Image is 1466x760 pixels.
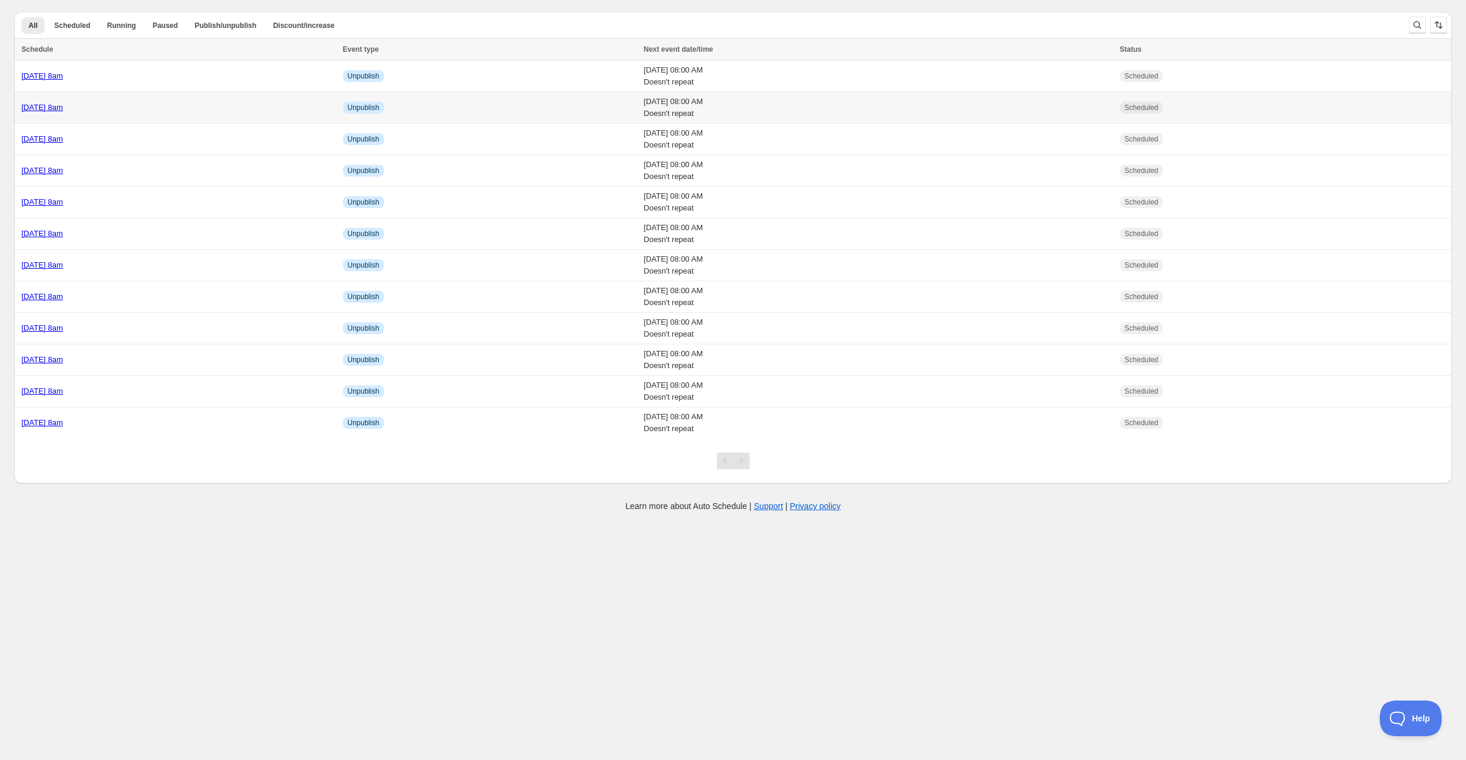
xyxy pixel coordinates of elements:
[1125,229,1159,238] span: Scheduled
[640,61,1116,92] td: [DATE] 08:00 AM Doesn't repeat
[21,324,63,332] a: [DATE] 8am
[21,387,63,395] a: [DATE] 8am
[21,418,63,427] a: [DATE] 8am
[640,407,1116,439] td: [DATE] 08:00 AM Doesn't repeat
[21,71,63,80] a: [DATE] 8am
[640,344,1116,376] td: [DATE] 08:00 AM Doesn't repeat
[640,313,1116,344] td: [DATE] 08:00 AM Doesn't repeat
[717,453,750,469] nav: Pagination
[194,21,256,30] span: Publish/unpublish
[153,21,178,30] span: Paused
[1125,134,1159,144] span: Scheduled
[348,292,379,302] span: Unpublish
[640,124,1116,155] td: [DATE] 08:00 AM Doesn't repeat
[1125,292,1159,302] span: Scheduled
[1125,103,1159,112] span: Scheduled
[348,166,379,175] span: Unpublish
[54,21,90,30] span: Scheduled
[1125,71,1159,81] span: Scheduled
[640,92,1116,124] td: [DATE] 08:00 AM Doesn't repeat
[29,21,37,30] span: All
[790,501,841,511] a: Privacy policy
[640,281,1116,313] td: [DATE] 08:00 AM Doesn't repeat
[21,260,63,269] a: [DATE] 8am
[348,260,379,270] span: Unpublish
[644,45,713,54] span: Next event date/time
[1430,17,1447,33] button: Sort the results
[348,134,379,144] span: Unpublish
[640,376,1116,407] td: [DATE] 08:00 AM Doesn't repeat
[1120,45,1142,54] span: Status
[21,134,63,143] a: [DATE] 8am
[21,229,63,238] a: [DATE] 8am
[640,155,1116,187] td: [DATE] 08:00 AM Doesn't repeat
[348,387,379,396] span: Unpublish
[273,21,334,30] span: Discount/increase
[640,218,1116,250] td: [DATE] 08:00 AM Doesn't repeat
[1125,166,1159,175] span: Scheduled
[348,355,379,365] span: Unpublish
[1125,355,1159,365] span: Scheduled
[21,355,63,364] a: [DATE] 8am
[1125,387,1159,396] span: Scheduled
[640,250,1116,281] td: [DATE] 08:00 AM Doesn't repeat
[348,71,379,81] span: Unpublish
[21,166,63,175] a: [DATE] 8am
[107,21,136,30] span: Running
[348,197,379,207] span: Unpublish
[754,501,783,511] a: Support
[343,45,379,54] span: Event type
[640,187,1116,218] td: [DATE] 08:00 AM Doesn't repeat
[625,500,841,512] p: Learn more about Auto Schedule | |
[21,197,63,206] a: [DATE] 8am
[348,324,379,333] span: Unpublish
[1125,197,1159,207] span: Scheduled
[348,418,379,428] span: Unpublish
[1125,324,1159,333] span: Scheduled
[21,45,53,54] span: Schedule
[1125,260,1159,270] span: Scheduled
[1409,17,1426,33] button: Search and filter results
[348,103,379,112] span: Unpublish
[21,292,63,301] a: [DATE] 8am
[1380,701,1442,736] iframe: Toggle Customer Support
[1125,418,1159,428] span: Scheduled
[348,229,379,238] span: Unpublish
[21,103,63,112] a: [DATE] 8am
